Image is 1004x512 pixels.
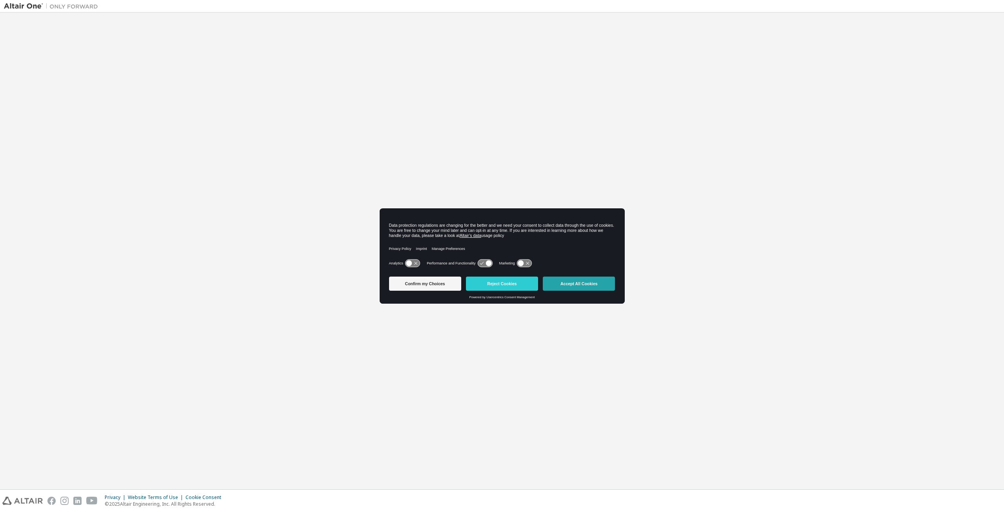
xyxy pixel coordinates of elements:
p: © 2025 Altair Engineering, Inc. All Rights Reserved. [105,501,226,507]
img: youtube.svg [86,497,98,505]
img: instagram.svg [60,497,69,505]
div: Privacy [105,494,128,501]
div: Website Terms of Use [128,494,186,501]
img: facebook.svg [47,497,56,505]
img: linkedin.svg [73,497,82,505]
div: Cookie Consent [186,494,226,501]
img: Altair One [4,2,102,10]
img: altair_logo.svg [2,497,43,505]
